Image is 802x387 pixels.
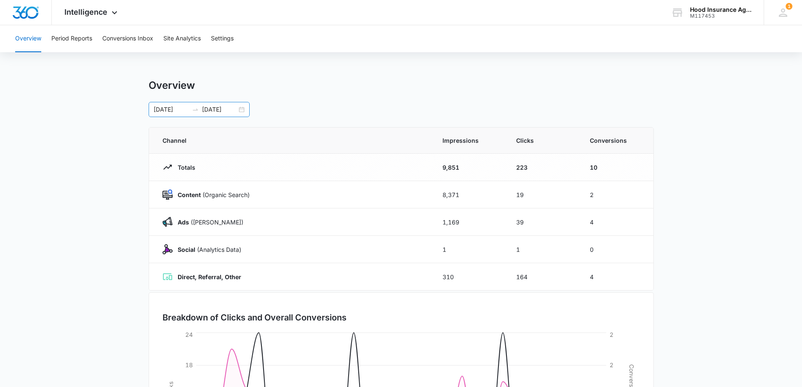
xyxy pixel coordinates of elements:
[786,3,792,10] span: 1
[432,208,506,236] td: 1,169
[185,361,193,368] tspan: 18
[178,273,241,280] strong: Direct, Referral, Other
[580,236,653,263] td: 0
[506,236,580,263] td: 1
[163,136,422,145] span: Channel
[192,106,199,113] span: to
[580,263,653,291] td: 4
[432,263,506,291] td: 310
[610,331,613,338] tspan: 2
[192,106,199,113] span: swap-right
[211,25,234,52] button: Settings
[51,25,92,52] button: Period Reports
[154,105,189,114] input: Start date
[185,331,193,338] tspan: 24
[178,246,195,253] strong: Social
[580,208,653,236] td: 4
[178,219,189,226] strong: Ads
[64,8,107,16] span: Intelligence
[173,218,243,227] p: ([PERSON_NAME])
[173,190,250,199] p: (Organic Search)
[610,361,613,368] tspan: 2
[173,163,195,172] p: Totals
[442,136,496,145] span: Impressions
[516,136,570,145] span: Clicks
[102,25,153,52] button: Conversions Inbox
[178,191,201,198] strong: Content
[149,79,195,92] h1: Overview
[580,181,653,208] td: 2
[590,136,640,145] span: Conversions
[506,154,580,181] td: 223
[506,208,580,236] td: 39
[163,244,173,254] img: Social
[163,25,201,52] button: Site Analytics
[432,181,506,208] td: 8,371
[15,25,41,52] button: Overview
[173,245,241,254] p: (Analytics Data)
[506,181,580,208] td: 19
[580,154,653,181] td: 10
[786,3,792,10] div: notifications count
[690,6,751,13] div: account name
[202,105,237,114] input: End date
[432,236,506,263] td: 1
[163,217,173,227] img: Ads
[163,189,173,200] img: Content
[432,154,506,181] td: 9,851
[163,311,346,324] h3: Breakdown of Clicks and Overall Conversions
[690,13,751,19] div: account id
[506,263,580,291] td: 164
